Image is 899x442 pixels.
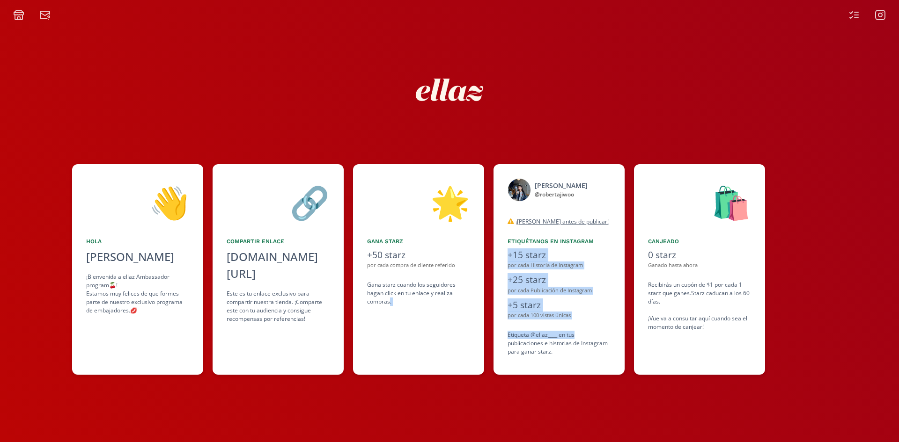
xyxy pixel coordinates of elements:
[407,48,492,132] img: nKmKAABZpYV7
[367,261,470,269] div: por cada compra de cliente referido
[516,217,609,225] u: ¡[PERSON_NAME] antes de publicar!
[227,248,330,282] div: [DOMAIN_NAME][URL]
[648,261,751,269] div: Ganado hasta ahora
[86,178,189,226] div: 👋
[648,281,751,331] div: Recibirás un cupón de $1 por cada 1 starz que ganes. Starz caducan a los 60 días. ¡Vuelva a consu...
[508,312,611,319] div: por cada 100 vistas únicas
[367,248,470,262] div: +50 starz
[367,178,470,226] div: 🌟
[508,237,611,246] div: Etiquétanos en Instagram
[367,281,470,306] div: Gana starz cuando los seguidores hagan click en tu enlace y realiza compras .
[648,178,751,226] div: 🛍️
[535,181,588,190] div: [PERSON_NAME]
[508,261,611,269] div: por cada Historia de Instagram
[508,273,611,287] div: +25 starz
[227,290,330,323] div: Este es tu enlace exclusivo para compartir nuestra tienda. ¡Comparte este con tu audiencia y cons...
[508,287,611,295] div: por cada Publicación de Instagram
[86,237,189,246] div: Hola
[508,248,611,262] div: +15 starz
[535,190,588,199] div: @ robertajiwoo
[86,273,189,315] div: ¡Bienvenida a ellaz Ambassador program🍒! Estamos muy felices de que formes parte de nuestro exclu...
[648,248,751,262] div: 0 starz
[508,331,611,356] div: Etiqueta @ellaz____ en tus publicaciones e historias de Instagram para ganar starz.
[508,178,531,202] img: 524810648_18520113457031687_8089223174440955574_n.jpg
[227,237,330,246] div: Compartir Enlace
[508,298,611,312] div: +5 starz
[227,178,330,226] div: 🔗
[367,237,470,246] div: Gana starz
[648,237,751,246] div: Canjeado
[86,248,189,265] div: [PERSON_NAME]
